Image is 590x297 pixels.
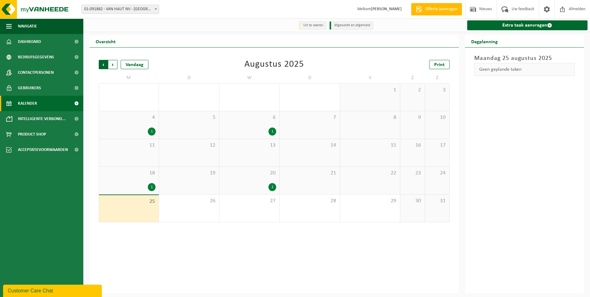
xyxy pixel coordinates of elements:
[434,62,445,67] span: Print
[18,142,68,157] span: Acceptatievoorwaarden
[371,7,402,11] strong: [PERSON_NAME]
[330,21,373,30] li: Afgewerkt en afgemeld
[343,198,397,204] span: 29
[82,5,159,14] span: 01-091882 - VAN HAUT NV - KRUIBEKE
[403,87,422,94] span: 2
[162,198,216,204] span: 26
[162,142,216,149] span: 12
[99,60,108,69] span: Vorige
[102,198,156,205] span: 25
[403,142,422,149] span: 16
[343,87,397,94] span: 1
[219,72,280,83] td: W
[159,72,219,83] td: D
[474,63,575,76] div: Geen geplande taken
[343,170,397,177] span: 22
[18,65,54,80] span: Contactpersonen
[102,114,156,121] span: 4
[283,198,336,204] span: 28
[18,111,66,127] span: Intelligente verbond...
[18,80,41,96] span: Gebruikers
[268,128,276,136] div: 1
[343,142,397,149] span: 15
[465,35,504,47] h2: Dagplanning
[18,34,41,49] span: Dashboard
[222,114,276,121] span: 6
[429,60,450,69] a: Print
[102,142,156,149] span: 11
[283,170,336,177] span: 21
[280,72,340,83] td: D
[89,35,122,47] h2: Overzicht
[108,60,118,69] span: Volgende
[474,54,575,63] h3: Maandag 25 augustus 2025
[18,127,46,142] span: Product Shop
[99,72,159,83] td: M
[424,6,459,12] span: Offerte aanvragen
[428,142,446,149] span: 17
[403,170,422,177] span: 23
[81,5,159,14] span: 01-091882 - VAN HAUT NV - KRUIBEKE
[400,72,425,83] td: Z
[162,114,216,121] span: 5
[340,72,400,83] td: V
[403,198,422,204] span: 30
[148,183,156,191] div: 1
[222,142,276,149] span: 13
[467,20,588,30] a: Extra taak aanvragen
[428,198,446,204] span: 31
[428,87,446,94] span: 3
[425,72,450,83] td: Z
[268,183,276,191] div: 1
[222,198,276,204] span: 27
[18,19,37,34] span: Navigatie
[428,170,446,177] span: 24
[3,283,103,297] iframe: chat widget
[283,142,336,149] span: 14
[222,170,276,177] span: 20
[18,49,54,65] span: Bedrijfsgegevens
[403,114,422,121] span: 9
[148,128,156,136] div: 1
[102,170,156,177] span: 18
[343,114,397,121] span: 8
[244,60,304,69] div: Augustus 2025
[121,60,148,69] div: Vandaag
[411,3,462,15] a: Offerte aanvragen
[283,114,336,121] span: 7
[428,114,446,121] span: 10
[299,21,326,30] li: Uit te voeren
[162,170,216,177] span: 19
[18,96,37,111] span: Kalender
